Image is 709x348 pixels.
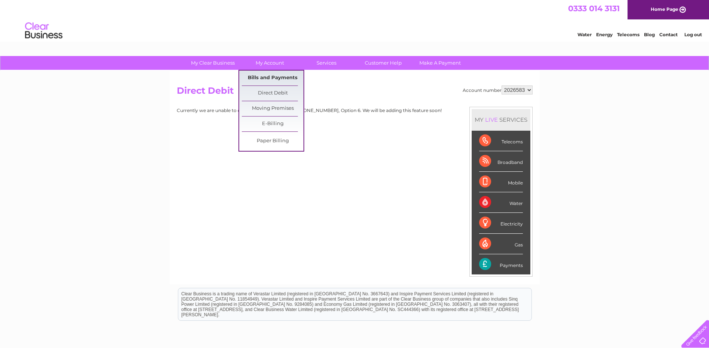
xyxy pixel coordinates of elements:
div: Broadband [479,151,523,172]
a: Moving Premises [242,101,303,116]
a: My Account [239,56,300,70]
a: Contact [659,32,678,37]
a: Energy [596,32,613,37]
div: Clear Business is a trading name of Verastar Limited (registered in [GEOGRAPHIC_DATA] No. 3667643... [178,4,531,36]
div: MY SERVICES [472,109,530,130]
div: Payments [479,254,523,274]
a: Blog [644,32,655,37]
a: E-Billing [242,116,303,131]
div: Water [479,192,523,213]
div: LIVE [484,116,499,123]
div: Telecoms [479,131,523,151]
a: Make A Payment [409,56,471,70]
a: Direct Debit [242,86,303,101]
a: Bills and Payments [242,71,303,86]
a: Paper Billing [242,134,303,149]
div: Mobile [479,172,523,192]
img: logo.png [25,19,63,42]
a: Telecoms [617,32,639,37]
div: Gas [479,234,523,254]
p: Currently we are unable to do this online. Please call [PHONE_NUMBER], Option 6. We will be addin... [177,107,533,114]
a: 0333 014 3131 [568,4,620,13]
a: Customer Help [352,56,414,70]
h2: Direct Debit [177,86,533,100]
a: Log out [684,32,702,37]
div: Electricity [479,213,523,233]
a: Services [296,56,357,70]
div: Account number [463,86,533,94]
a: My Clear Business [182,56,244,70]
a: Water [577,32,592,37]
